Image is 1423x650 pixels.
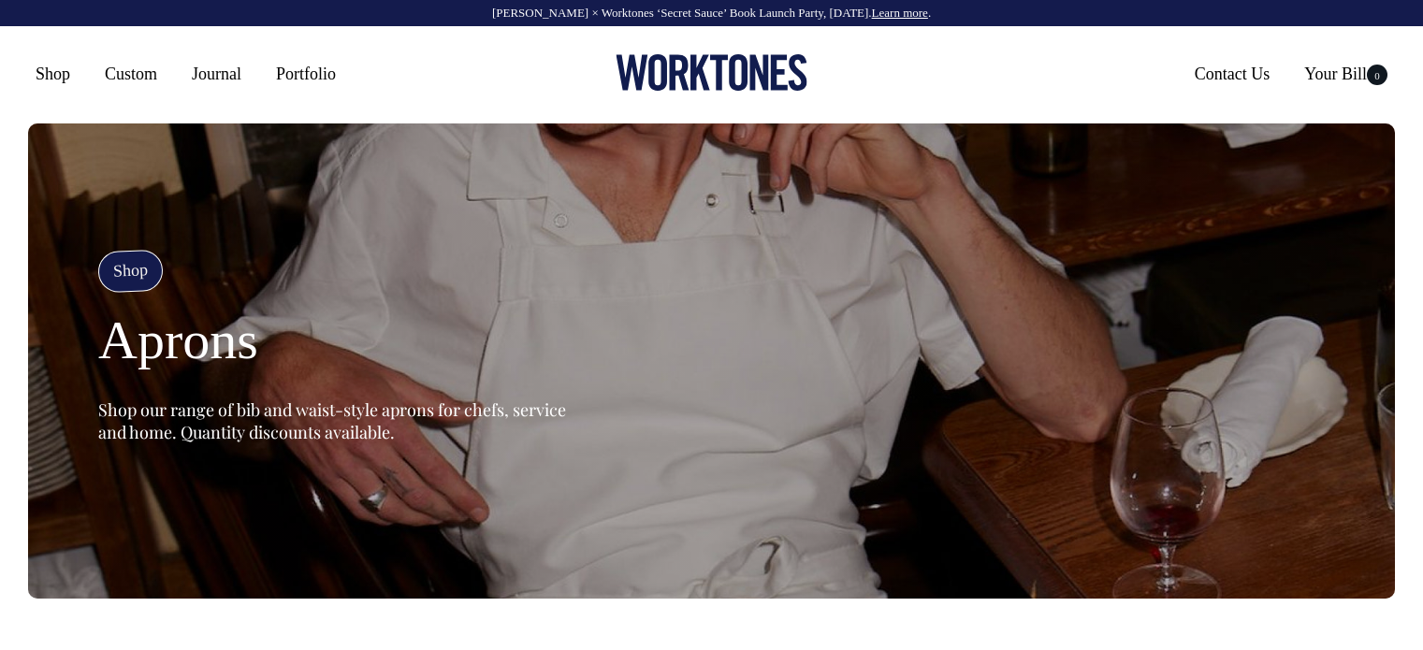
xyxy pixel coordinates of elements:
a: Your Bill0 [1297,57,1395,91]
a: Shop [28,57,78,91]
h1: Aprons [98,311,566,370]
a: Journal [184,57,249,91]
a: Learn more [872,6,928,20]
span: 0 [1367,65,1387,85]
h4: Shop [97,250,164,294]
a: Portfolio [269,57,343,91]
div: [PERSON_NAME] × Worktones ‘Secret Sauce’ Book Launch Party, [DATE]. . [19,7,1404,20]
a: Contact Us [1187,57,1278,91]
a: Custom [97,57,165,91]
span: Shop our range of bib and waist-style aprons for chefs, service and home. Quantity discounts avai... [98,398,566,443]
